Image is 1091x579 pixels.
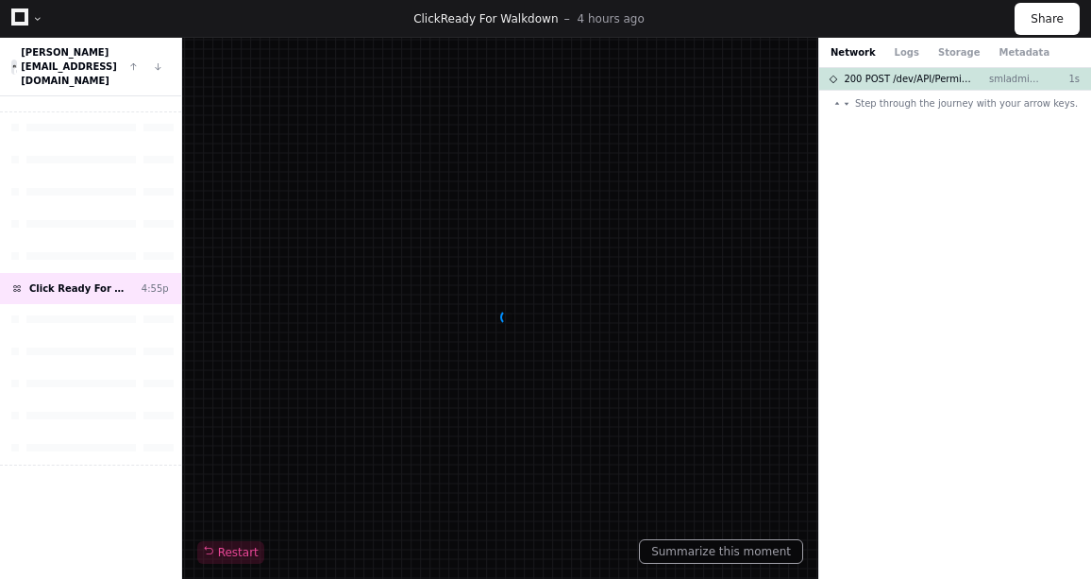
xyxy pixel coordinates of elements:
[855,96,1078,111] span: Step through the journey with your arrow keys.
[831,45,876,60] button: Network
[1042,72,1080,86] p: 1s
[21,47,117,86] a: [PERSON_NAME][EMAIL_ADDRESS][DOMAIN_NAME]
[441,12,559,26] span: Ready For Walkdown
[29,281,134,296] span: Click Ready For Walkdown
[895,45,919,60] button: Logs
[938,45,980,60] button: Storage
[639,539,803,564] button: Summarize this moment
[142,281,169,296] div: 4:55p
[999,45,1049,60] button: Metadata
[577,11,644,26] p: 4 hours ago
[203,545,259,560] span: Restart
[413,12,441,26] span: Click
[197,541,264,564] button: Restart
[989,72,1042,86] p: smladmin-dev
[844,72,974,86] span: 200 POST /dev/API/Permit/<number>
[1015,3,1080,35] button: Share
[12,60,17,73] img: 16.svg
